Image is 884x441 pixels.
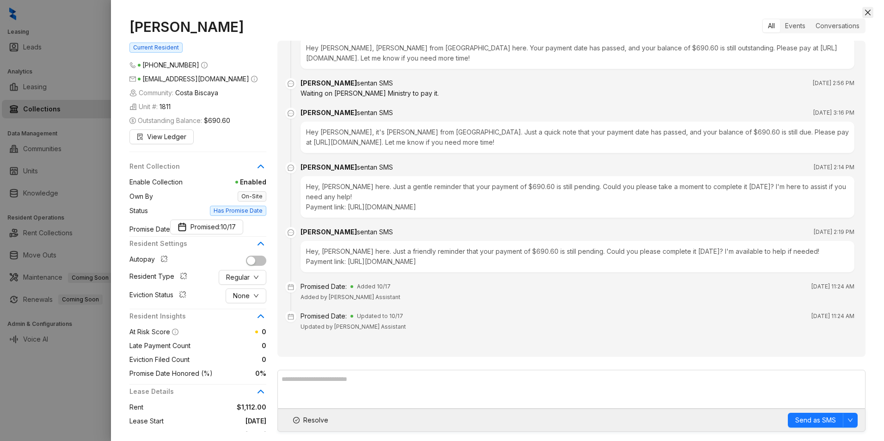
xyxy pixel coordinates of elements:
div: Promised Date: [301,311,347,321]
span: 0% [213,368,266,379]
img: building-icon [129,89,137,97]
span: Resident Insights [129,311,255,321]
span: Has Promise Date [210,206,266,216]
span: check-circle [293,417,300,423]
span: Promised: [190,222,236,232]
span: sent an SMS [357,79,393,87]
span: Promise Date Honored (%) [129,368,213,379]
div: Hey [PERSON_NAME], [PERSON_NAME] from [GEOGRAPHIC_DATA] here. Your payment date has passed, and y... [301,37,854,69]
div: Conversations [810,19,865,32]
div: [PERSON_NAME] [301,78,393,88]
span: Rent Collection [129,161,255,171]
button: Promise DatePromised: 10/17 [170,220,243,234]
span: Promise Date [129,225,170,233]
div: [PERSON_NAME] [301,162,393,172]
div: Eviction Status [129,290,190,302]
img: building-icon [129,103,137,110]
span: [PHONE_NUMBER] [142,61,199,69]
span: Regular [226,272,250,282]
span: Unit #: [129,102,171,112]
span: sent an SMS [357,228,393,236]
span: Lease Details [129,386,255,397]
span: Eviction Filed Count [129,355,190,365]
button: Nonedown [226,288,266,303]
span: 0 [190,341,266,351]
span: 10/17 [221,222,236,232]
img: Promise Date [178,222,187,232]
span: [DATE] [164,416,266,426]
span: info-circle [251,76,258,82]
span: Community: [129,88,218,98]
span: Own By [129,191,153,202]
span: 0 [262,328,266,336]
span: Enabled [183,177,266,187]
span: info-circle [201,62,208,68]
div: Rent Collection [129,161,266,177]
span: [DATE] 3:16 PM [813,108,854,117]
span: down [253,293,259,299]
div: Hey, [PERSON_NAME] here. Just a gentle reminder that your payment of $690.60 is still pending. Co... [301,176,854,218]
span: phone [129,62,136,68]
span: Late Payment Count [129,341,190,351]
div: Resident Type [129,271,191,283]
span: [DATE] 11:24 AM [811,282,854,291]
span: dollar [129,117,136,124]
div: Hey, [PERSON_NAME] here. Just a friendly reminder that your payment of $690.60 is still pending. ... [301,241,854,272]
span: 1811 [160,102,171,112]
span: Updated by [PERSON_NAME] Assistant [301,323,406,330]
span: Send as SMS [795,415,836,425]
span: Current Resident [129,43,183,53]
span: Resolve [303,415,328,425]
button: Resolve [285,413,336,428]
span: Added by [PERSON_NAME] Assistant [301,294,400,300]
div: segmented control [762,18,866,33]
div: [PERSON_NAME] [301,227,393,237]
span: message [285,78,296,89]
span: info-circle [172,329,178,335]
span: Resident Settings [129,239,255,249]
span: [DATE] 2:14 PM [814,163,854,172]
span: $1,112.00 [143,402,266,412]
span: Rent [129,402,143,412]
div: Events [780,19,810,32]
span: calendar [285,311,296,322]
span: sent an SMS [357,163,393,171]
span: Outstanding Balance: [129,116,230,126]
div: Resident Insights [129,311,266,327]
button: Send as SMS [788,413,843,428]
span: mail [129,76,136,82]
span: [DATE] 2:19 PM [814,227,854,237]
div: All [763,19,780,32]
div: Waiting on [PERSON_NAME] Ministry to pay it. [301,88,854,98]
span: 0 [190,355,266,365]
span: [EMAIL_ADDRESS][DOMAIN_NAME] [142,75,249,83]
span: Added 10/17 [357,282,391,291]
span: Status [129,206,148,216]
span: Lease Start [129,416,164,426]
div: Autopay [129,254,172,266]
span: $690.60 [204,116,230,126]
div: Resident Settings [129,239,266,254]
span: Updated to 10/17 [357,312,403,321]
span: Enable Collection [129,177,183,187]
span: down [847,417,853,423]
span: message [285,162,296,173]
div: Lease Details [129,386,266,402]
span: message [285,227,296,238]
span: None [233,291,250,301]
span: file-search [137,134,143,140]
span: At Risk Score [129,328,170,336]
button: View Ledger [129,129,194,144]
div: Promised Date: [301,282,347,292]
span: close [864,9,872,16]
button: Regulardown [219,270,266,285]
span: down [253,275,259,280]
span: [DATE] 2:56 PM [813,79,854,88]
span: On-Site [238,191,266,202]
span: calendar [285,282,296,293]
div: Hey [PERSON_NAME], it's [PERSON_NAME] from [GEOGRAPHIC_DATA]. Just a quick note that your payment... [301,122,854,153]
span: View Ledger [147,132,186,142]
span: sent an SMS [357,109,393,116]
span: message [285,108,296,119]
span: [DATE] [161,430,266,440]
